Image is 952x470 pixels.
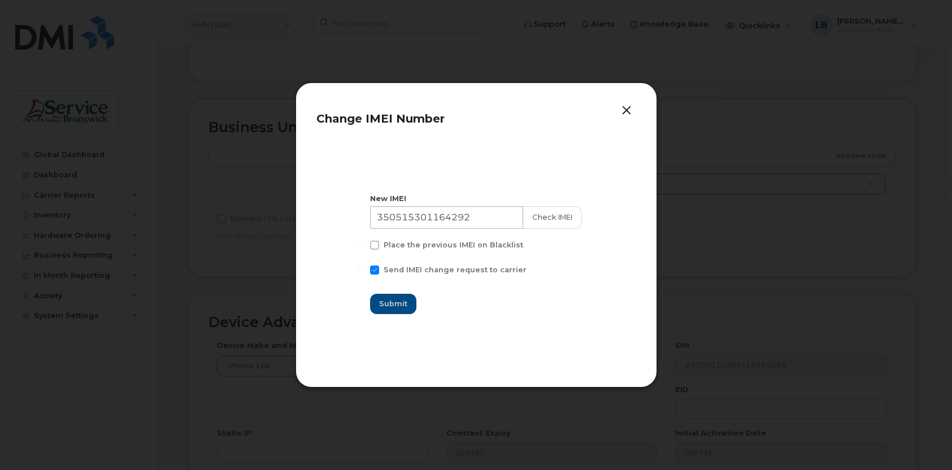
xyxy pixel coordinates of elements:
span: Change IMEI Number [316,112,445,125]
span: Submit [379,298,407,309]
span: Send IMEI change request to carrier [384,266,527,274]
div: New IMEI [370,193,582,204]
input: Place the previous IMEI on Blacklist [357,241,362,246]
button: Check IMEI [523,206,582,229]
input: Send IMEI change request to carrier [357,266,362,271]
span: Place the previous IMEI on Blacklist [384,241,523,249]
button: Submit [370,294,416,314]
